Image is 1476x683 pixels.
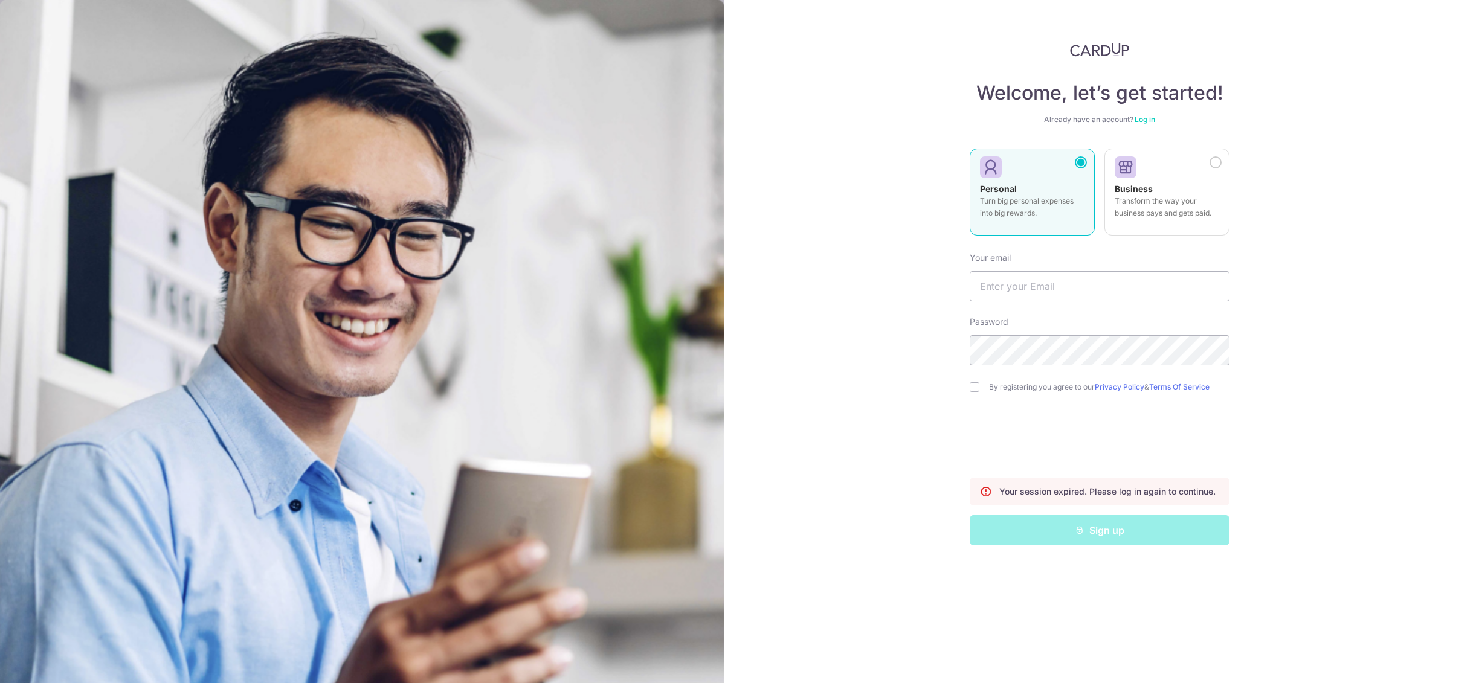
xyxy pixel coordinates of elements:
[1070,42,1129,57] img: CardUp Logo
[1115,184,1153,194] strong: Business
[970,271,1229,301] input: Enter your Email
[1115,195,1219,219] p: Transform the way your business pays and gets paid.
[1149,382,1210,391] a: Terms Of Service
[970,115,1229,124] div: Already have an account?
[1104,149,1229,243] a: Business Transform the way your business pays and gets paid.
[989,382,1229,392] label: By registering you agree to our &
[970,316,1008,328] label: Password
[1135,115,1155,124] a: Log in
[970,81,1229,105] h4: Welcome, let’s get started!
[1095,382,1144,391] a: Privacy Policy
[1008,416,1191,463] iframe: reCAPTCHA
[999,486,1216,498] p: Your session expired. Please log in again to continue.
[970,149,1095,243] a: Personal Turn big personal expenses into big rewards.
[980,184,1017,194] strong: Personal
[980,195,1084,219] p: Turn big personal expenses into big rewards.
[970,252,1011,264] label: Your email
